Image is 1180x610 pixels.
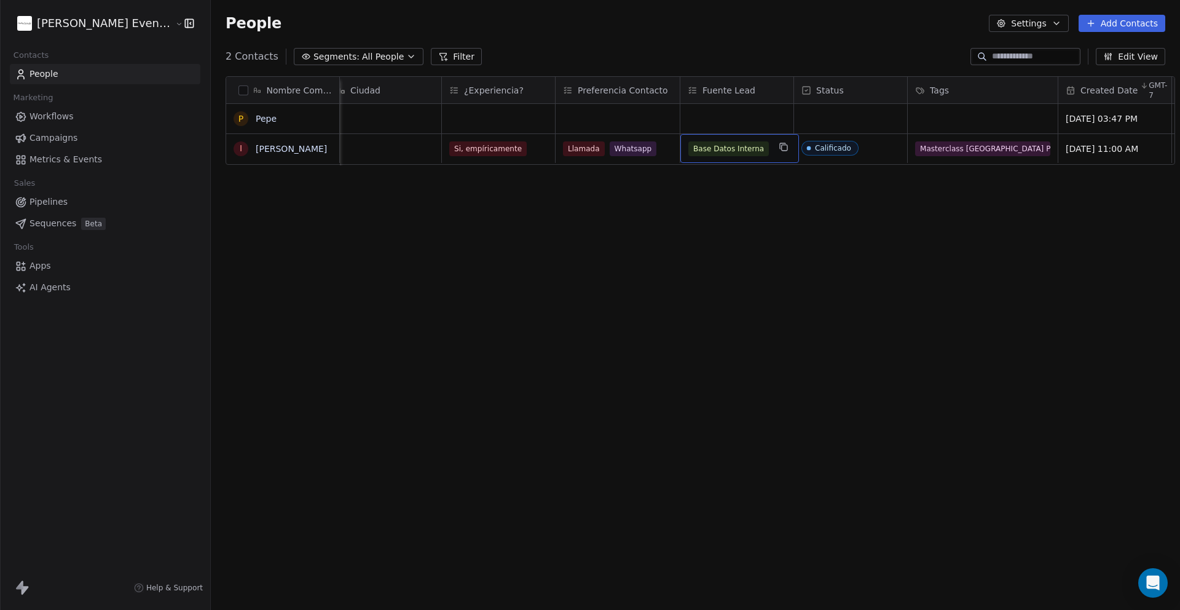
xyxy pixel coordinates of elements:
[680,77,793,103] div: Fuente Lead
[29,259,51,272] span: Apps
[10,213,200,234] a: SequencesBeta
[226,104,340,584] div: grid
[930,84,949,97] span: Tags
[908,77,1058,103] div: Tags
[226,14,281,33] span: People
[10,149,200,170] a: Metrics & Events
[9,238,39,256] span: Tools
[610,141,657,156] span: Whatsapp
[350,84,380,97] span: Ciudad
[29,68,58,81] span: People
[238,113,243,125] div: P
[9,174,41,192] span: Sales
[10,277,200,298] a: AI Agents
[989,15,1068,32] button: Settings
[8,89,58,107] span: Marketing
[449,141,527,156] span: Si, empíricamente
[563,141,605,156] span: Llamada
[688,141,769,156] span: Base Datos Interna
[1058,77,1171,103] div: Created DateGMT-7
[29,110,74,123] span: Workflows
[256,114,277,124] a: Pepe
[794,77,907,103] div: Status
[32,32,135,42] div: Domain: [DOMAIN_NAME]
[328,77,441,103] div: Ciudad
[47,73,110,81] div: Domain Overview
[29,132,77,145] span: Campaigns
[10,64,200,84] a: People
[578,84,667,97] span: Preferencia Contacto
[226,49,278,64] span: 2 Contacts
[29,196,68,208] span: Pipelines
[136,73,207,81] div: Keywords by Traffic
[1066,113,1164,125] span: [DATE] 03:47 PM
[1066,143,1164,155] span: [DATE] 11:00 AM
[33,71,43,81] img: tab_domain_overview_orange.svg
[464,84,524,97] span: ¿Experiencia?
[556,77,680,103] div: Preferencia Contacto
[815,144,851,152] div: Calificado
[10,192,200,212] a: Pipelines
[10,106,200,127] a: Workflows
[1149,81,1169,100] span: GMT-7
[431,48,482,65] button: Filter
[81,218,106,230] span: Beta
[702,84,755,97] span: Fuente Lead
[20,32,29,42] img: website_grey.svg
[34,20,60,30] div: v 4.0.25
[313,50,360,63] span: Segments:
[37,15,172,31] span: [PERSON_NAME] Event Planner
[15,13,167,34] button: [PERSON_NAME] Event Planner
[240,142,242,155] div: I
[10,128,200,148] a: Campaigns
[29,217,76,230] span: Sequences
[915,141,1050,156] span: Masterclass [GEOGRAPHIC_DATA] Pierres 2025
[1079,15,1165,32] button: Add Contacts
[442,77,555,103] div: ¿Experiencia?
[146,583,203,593] span: Help & Support
[20,20,29,30] img: logo_orange.svg
[8,46,54,65] span: Contacts
[256,144,327,154] a: [PERSON_NAME]
[17,16,32,31] img: CINDHY%20CAMACHO%20event%20planner%20logo-01.jpg
[226,77,339,103] div: Nombre Completo
[1096,48,1165,65] button: Edit View
[29,153,102,166] span: Metrics & Events
[29,281,71,294] span: AI Agents
[10,256,200,276] a: Apps
[816,84,844,97] span: Status
[266,84,332,97] span: Nombre Completo
[362,50,404,63] span: All People
[1138,568,1168,598] div: Open Intercom Messenger
[1080,84,1138,97] span: Created Date
[122,71,132,81] img: tab_keywords_by_traffic_grey.svg
[134,583,203,593] a: Help & Support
